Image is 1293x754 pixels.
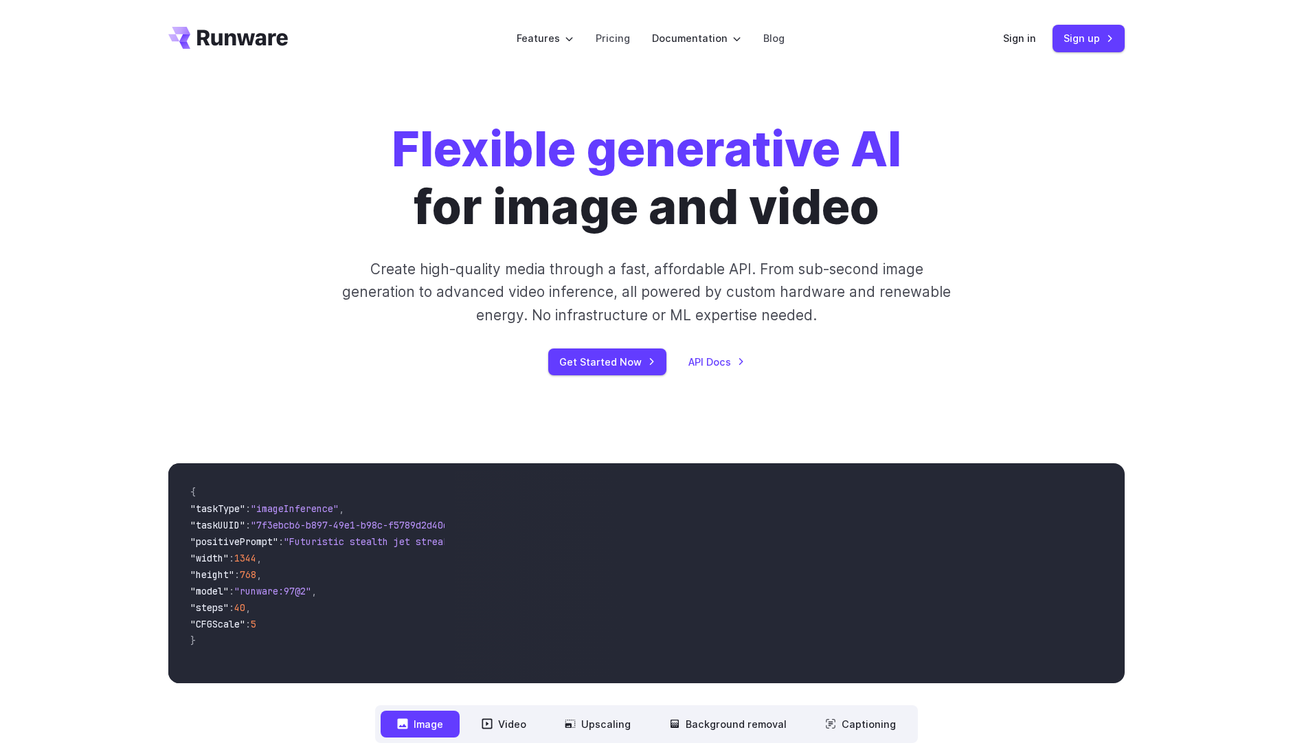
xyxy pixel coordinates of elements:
span: 768 [240,568,256,581]
label: Features [517,30,574,46]
span: , [311,585,317,597]
span: : [245,519,251,531]
p: Create high-quality media through a fast, affordable API. From sub-second image generation to adv... [341,258,953,326]
a: Sign in [1003,30,1036,46]
span: : [229,552,234,564]
span: "Futuristic stealth jet streaking through a neon-lit cityscape with glowing purple exhaust" [284,535,784,548]
a: Get Started Now [548,348,666,375]
span: "taskType" [190,502,245,515]
button: Video [465,711,543,738]
span: , [339,502,344,515]
span: 1344 [234,552,256,564]
span: : [245,502,251,515]
a: Blog [763,30,785,46]
button: Upscaling [548,711,647,738]
button: Captioning [809,711,912,738]
strong: Flexible generative AI [392,120,901,178]
span: "width" [190,552,229,564]
h1: for image and video [392,121,901,236]
span: , [256,552,262,564]
span: "7f3ebcb6-b897-49e1-b98c-f5789d2d40d7" [251,519,460,531]
span: "positivePrompt" [190,535,278,548]
span: : [278,535,284,548]
button: Background removal [653,711,803,738]
span: "taskUUID" [190,519,245,531]
span: 5 [251,618,256,630]
a: Go to / [168,27,288,49]
span: , [256,568,262,581]
a: Sign up [1053,25,1125,52]
span: "steps" [190,601,229,614]
span: : [229,601,234,614]
span: } [190,634,196,647]
span: , [245,601,251,614]
label: Documentation [652,30,741,46]
a: Pricing [596,30,630,46]
span: { [190,486,196,498]
span: "imageInference" [251,502,339,515]
span: "height" [190,568,234,581]
button: Image [381,711,460,738]
span: "model" [190,585,229,597]
a: API Docs [688,354,745,370]
span: : [245,618,251,630]
span: "CFGScale" [190,618,245,630]
span: "runware:97@2" [234,585,311,597]
span: : [234,568,240,581]
span: 40 [234,601,245,614]
span: : [229,585,234,597]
